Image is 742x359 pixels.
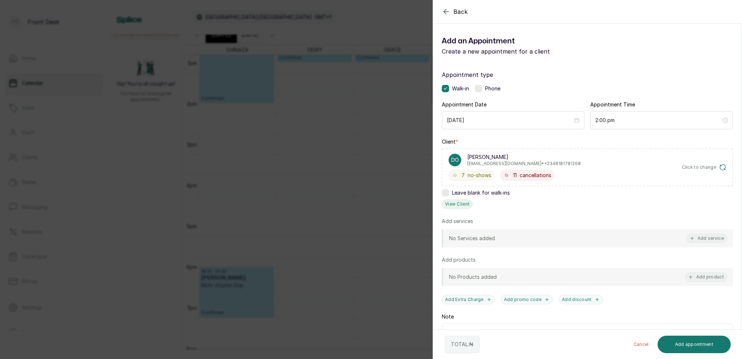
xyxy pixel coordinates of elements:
span: 7 [461,172,465,179]
h1: Add an Appointment [442,35,587,47]
button: Click to change [682,164,727,171]
label: Client [442,138,458,145]
button: Add Extra Charge [442,295,495,304]
label: Appointment Time [590,101,635,108]
input: Select time [595,116,721,124]
span: Back [453,7,468,16]
p: [PERSON_NAME] [467,153,581,161]
p: TOTAL: ₦ [451,341,473,348]
p: Create a new appointment for a client [442,47,587,56]
span: Leave blank for walk-ins [452,189,510,196]
button: Add service [686,234,727,243]
p: No Products added [449,273,497,281]
label: Note [442,313,454,320]
label: Appointment Date [442,101,487,108]
input: Select date [447,116,573,124]
button: View Client [442,199,473,209]
button: Add promo code [501,295,553,304]
p: [EMAIL_ADDRESS][DOMAIN_NAME] • +234 8181781268 [467,161,581,167]
button: Add discount [559,295,603,304]
button: Add product [685,272,727,282]
span: 11 [513,172,517,179]
label: Appointment type [442,70,733,79]
span: cancellations [520,172,551,179]
p: No Services added [449,235,495,242]
button: Back [442,7,468,16]
p: Add products [442,256,476,264]
span: Walk-in [452,85,469,92]
span: Click to change [682,164,717,170]
button: Cancel [628,336,655,353]
button: Add appointment [658,336,731,353]
p: Add services [442,218,473,225]
p: DO [451,156,459,164]
span: Phone [485,85,500,92]
span: no-shows [468,172,491,179]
